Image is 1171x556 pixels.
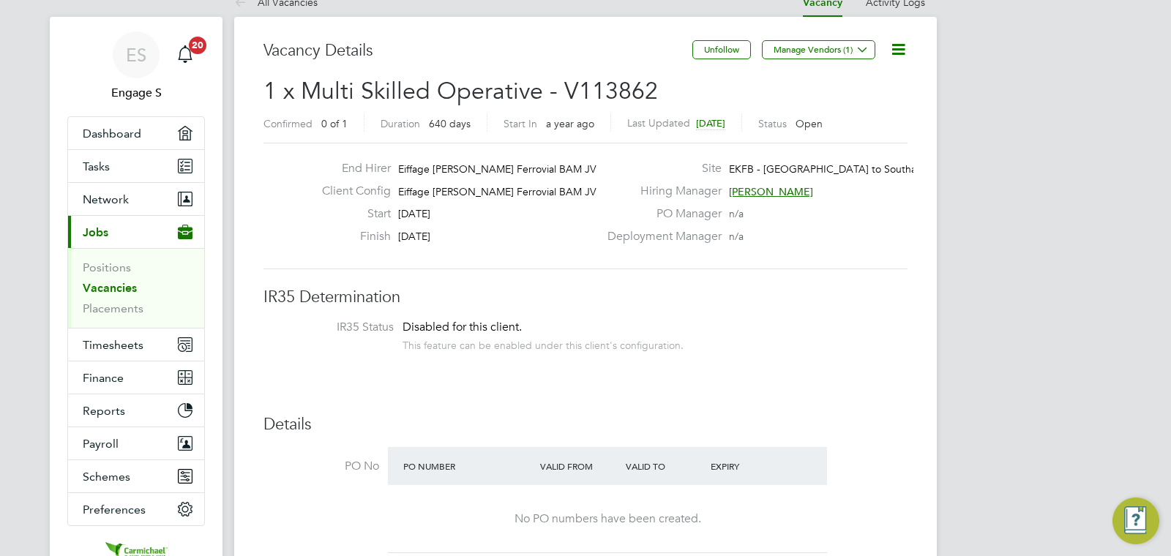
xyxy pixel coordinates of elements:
[68,460,204,492] button: Schemes
[83,503,146,516] span: Preferences
[67,84,205,102] span: Engage S
[398,230,430,243] span: [DATE]
[263,414,908,435] h3: Details
[310,184,391,199] label: Client Config
[546,117,594,130] span: a year ago
[263,40,692,61] h3: Vacancy Details
[429,117,471,130] span: 640 days
[189,37,206,54] span: 20
[68,183,204,215] button: Network
[263,77,658,105] span: 1 x Multi Skilled Operative - V113862
[83,301,143,315] a: Placements
[403,335,684,352] div: This feature can be enabled under this client's configuration.
[68,493,204,525] button: Preferences
[729,162,968,176] span: EKFB - [GEOGRAPHIC_DATA] to Southam - Labo…
[599,229,722,244] label: Deployment Manager
[400,453,536,479] div: PO Number
[67,31,205,102] a: ESEngage S
[68,216,204,248] button: Jobs
[398,207,430,220] span: [DATE]
[68,328,204,361] button: Timesheets
[536,453,622,479] div: Valid From
[83,192,129,206] span: Network
[622,453,708,479] div: Valid To
[68,394,204,427] button: Reports
[263,117,313,130] label: Confirmed
[68,427,204,459] button: Payroll
[83,404,125,418] span: Reports
[627,116,690,129] label: Last Updated
[310,206,391,222] label: Start
[83,470,130,484] span: Schemes
[126,45,146,64] span: ES
[68,150,204,182] a: Tasks
[321,117,348,130] span: 0 of 1
[403,320,522,334] span: Disabled for this client.
[398,162,659,176] span: Eiffage [PERSON_NAME] Ferrovial BAM JV - Labour D…
[83,281,137,295] a: Vacancies
[83,127,141,140] span: Dashboard
[83,371,124,385] span: Finance
[381,117,420,130] label: Duration
[68,248,204,328] div: Jobs
[68,117,204,149] a: Dashboard
[729,230,744,243] span: n/a
[599,161,722,176] label: Site
[83,437,119,451] span: Payroll
[729,207,744,220] span: n/a
[758,117,787,130] label: Status
[68,361,204,394] button: Finance
[696,117,725,129] span: [DATE]
[504,117,537,130] label: Start In
[310,161,391,176] label: End Hirer
[796,117,823,130] span: Open
[263,459,379,474] label: PO No
[762,40,875,59] button: Manage Vendors (1)
[599,184,722,199] label: Hiring Manager
[1112,497,1159,544] button: Engage Resource Center
[707,453,793,479] div: Expiry
[83,225,108,239] span: Jobs
[599,206,722,222] label: PO Manager
[729,185,813,198] span: [PERSON_NAME]
[83,159,110,173] span: Tasks
[83,338,143,352] span: Timesheets
[398,185,659,198] span: Eiffage [PERSON_NAME] Ferrovial BAM JV - Labour D…
[403,511,812,527] div: No PO numbers have been created.
[278,320,394,335] label: IR35 Status
[263,287,908,308] h3: IR35 Determination
[83,260,131,274] a: Positions
[692,40,751,59] button: Unfollow
[171,31,200,78] a: 20
[310,229,391,244] label: Finish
